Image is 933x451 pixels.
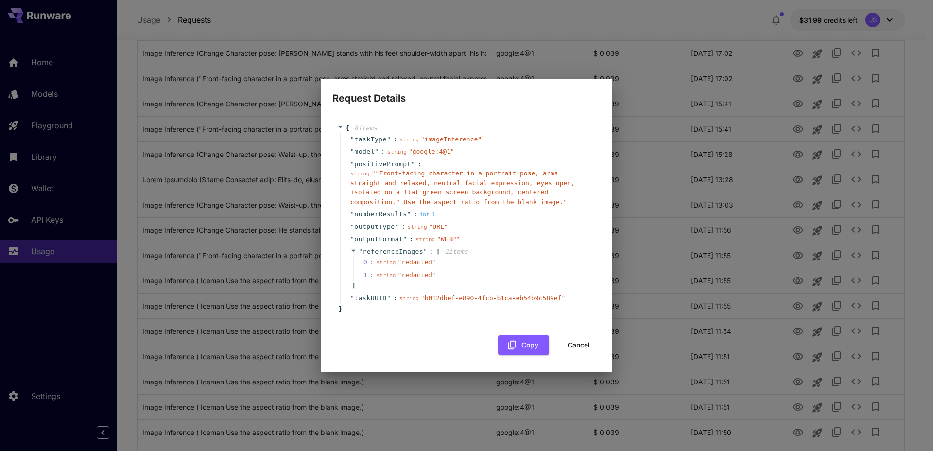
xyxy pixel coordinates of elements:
span: " [350,223,354,230]
span: " [403,235,407,243]
span: " "Front-facing character in a portrait pose, arms straight and relaxed, neutral facial expressio... [350,170,575,206]
span: " [387,136,391,143]
span: string [399,137,419,143]
span: : [430,247,434,257]
div: : [370,258,374,267]
span: string [377,260,396,266]
span: string [377,272,396,278]
span: : [414,209,417,219]
span: outputFormat [354,234,403,244]
span: { [346,123,349,133]
span: numberResults [354,209,407,219]
span: " b012dbef-e890-4fcb-b1ca-eb54b9c589ef " [421,295,565,302]
span: " [350,295,354,302]
div: 1 [420,209,435,219]
span: positivePrompt [354,159,411,169]
span: : [410,234,414,244]
span: : [393,135,397,144]
span: model [354,147,375,156]
span: " [395,223,399,230]
span: referenceImages [363,248,423,255]
span: } [337,304,343,314]
span: " WEBP " [437,235,460,243]
span: " [350,148,354,155]
span: " [359,248,363,255]
button: Copy [498,335,549,355]
button: Cancel [557,335,601,355]
h2: Request Details [321,79,612,106]
span: taskUUID [354,294,387,303]
span: string [350,171,370,177]
span: 2 item s [445,248,468,255]
span: " [350,136,354,143]
span: int [420,211,430,218]
div: : [370,270,374,280]
span: " [387,295,391,302]
span: : [393,294,397,303]
span: " google:4@1 " [409,148,454,155]
span: " [350,160,354,168]
span: " URL " [429,223,448,230]
span: 8 item s [354,124,377,132]
span: " [375,148,379,155]
span: string [387,149,407,155]
span: : [401,222,405,232]
span: string [408,224,427,230]
span: [ [436,247,440,257]
span: " [423,248,427,255]
span: taskType [354,135,387,144]
span: : [381,147,385,156]
span: string [399,295,419,302]
span: string [415,236,435,243]
span: 0 [363,258,377,267]
span: " [350,210,354,218]
span: " redacted " [397,271,435,278]
span: " redacted " [397,259,435,266]
span: ] [350,281,356,291]
span: : [417,159,421,169]
span: " imageInference " [421,136,482,143]
iframe: Chat Widget [884,404,933,451]
span: " [407,210,411,218]
span: 1 [363,270,377,280]
span: " [350,235,354,243]
span: " [411,160,415,168]
span: outputType [354,222,395,232]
